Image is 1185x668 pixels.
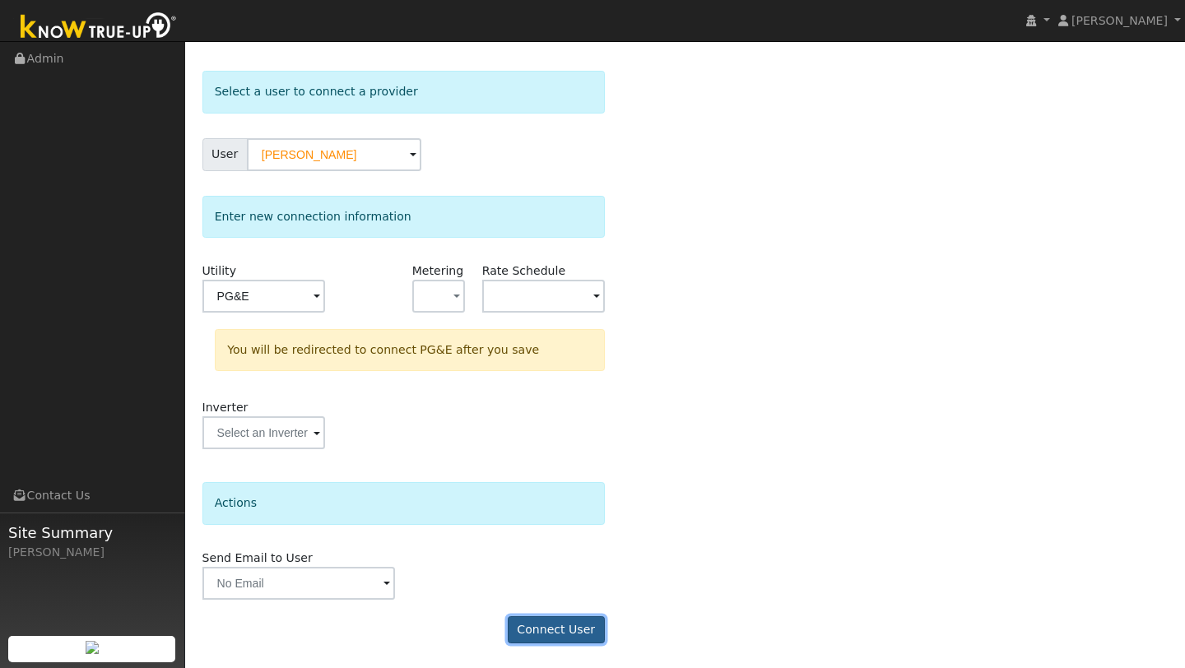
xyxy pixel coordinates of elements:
[86,641,99,654] img: retrieve
[202,262,236,280] label: Utility
[202,138,248,171] span: User
[508,616,605,644] button: Connect User
[412,262,464,280] label: Metering
[202,71,605,113] div: Select a user to connect a provider
[1071,14,1168,27] span: [PERSON_NAME]
[8,544,176,561] div: [PERSON_NAME]
[202,399,249,416] label: Inverter
[12,9,185,46] img: Know True-Up
[202,550,313,567] label: Send Email to User
[482,262,565,280] label: Rate Schedule
[247,138,421,171] input: Select a User
[202,196,605,238] div: Enter new connection information
[202,280,325,313] input: Select a Utility
[202,482,605,524] div: Actions
[202,567,395,600] input: No Email
[215,329,605,371] div: You will be redirected to connect PG&E after you save
[202,416,325,449] input: Select an Inverter
[8,522,176,544] span: Site Summary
